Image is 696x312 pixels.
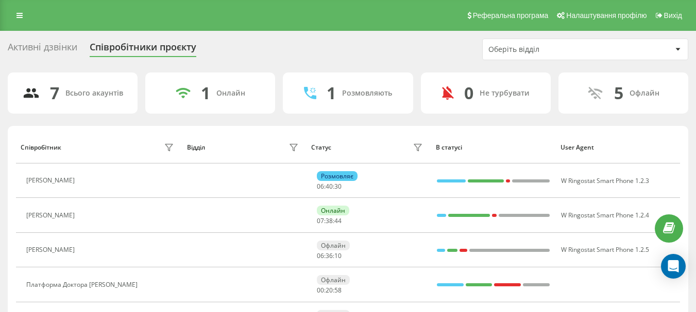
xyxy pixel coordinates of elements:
[327,83,336,103] div: 1
[464,83,473,103] div: 0
[317,182,324,191] span: 06
[436,144,551,151] div: В статусі
[201,83,210,103] div: 1
[317,217,342,225] div: : :
[561,176,649,185] span: W Ringostat Smart Phone 1.2.3
[326,286,333,295] span: 20
[334,216,342,225] span: 44
[326,216,333,225] span: 38
[326,251,333,260] span: 36
[187,144,205,151] div: Відділ
[50,83,59,103] div: 7
[561,245,649,254] span: W Ringostat Smart Phone 1.2.5
[317,287,342,294] div: : :
[26,212,77,219] div: [PERSON_NAME]
[561,211,649,219] span: W Ringostat Smart Phone 1.2.4
[480,89,530,98] div: Не турбувати
[614,83,623,103] div: 5
[326,182,333,191] span: 40
[334,251,342,260] span: 10
[317,275,350,285] div: Офлайн
[566,11,647,20] span: Налаштування профілю
[561,144,675,151] div: User Agent
[216,89,245,98] div: Онлайн
[488,45,612,54] div: Оберіть відділ
[317,286,324,295] span: 00
[334,286,342,295] span: 58
[26,177,77,184] div: [PERSON_NAME]
[8,42,77,58] div: Активні дзвінки
[334,182,342,191] span: 30
[661,254,686,279] div: Open Intercom Messenger
[317,241,350,250] div: Офлайн
[317,251,324,260] span: 06
[473,11,549,20] span: Реферальна програма
[317,171,358,181] div: Розмовляє
[26,281,140,288] div: Платформа Доктора [PERSON_NAME]
[21,144,61,151] div: Співробітник
[317,252,342,260] div: : :
[26,246,77,253] div: [PERSON_NAME]
[630,89,659,98] div: Офлайн
[317,216,324,225] span: 07
[90,42,196,58] div: Співробітники проєкту
[317,206,349,215] div: Онлайн
[342,89,392,98] div: Розмовляють
[664,11,682,20] span: Вихід
[317,183,342,190] div: : :
[311,144,331,151] div: Статус
[65,89,123,98] div: Всього акаунтів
